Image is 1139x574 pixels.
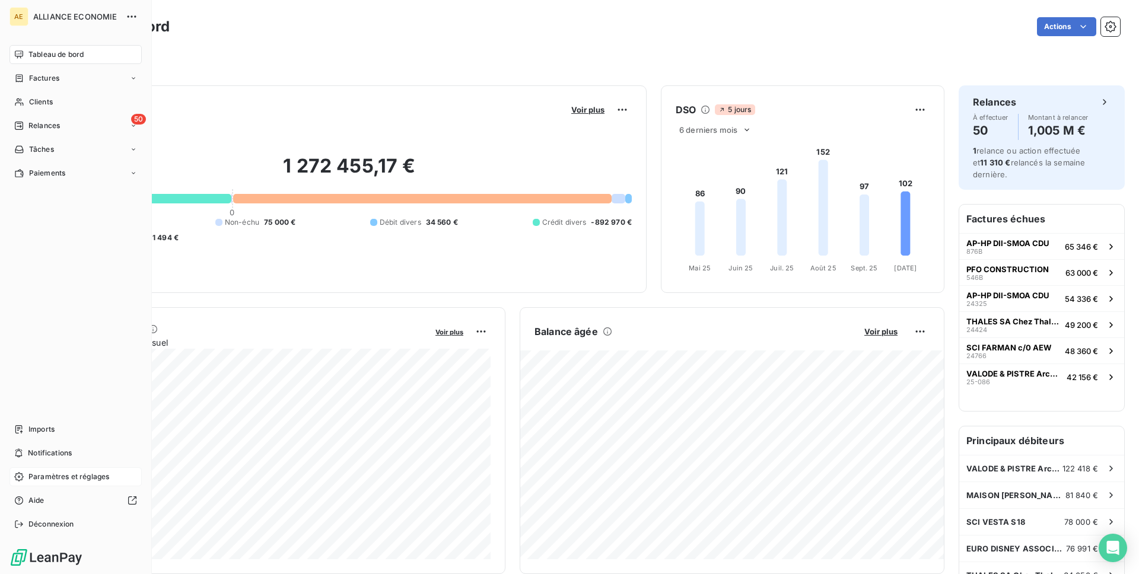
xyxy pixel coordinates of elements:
span: Clients [29,97,53,107]
span: 63 000 € [1065,268,1098,278]
span: EURO DISNEY ASSOCIES S.A.S [966,544,1066,553]
span: À effectuer [973,114,1008,121]
img: Logo LeanPay [9,548,83,567]
span: SCI FARMAN c/0 AEW [966,343,1051,352]
h6: Relances [973,95,1016,109]
span: Aide [28,495,44,506]
span: Factures [29,73,59,84]
button: Actions [1037,17,1096,36]
span: 49 200 € [1065,320,1098,330]
span: 75 000 € [264,217,295,228]
h4: 1,005 M € [1028,121,1089,140]
h6: DSO [676,103,696,117]
button: Voir plus [568,104,608,115]
span: Voir plus [571,105,605,114]
span: Chiffre d'affaires mensuel [67,336,427,349]
span: 11 310 € [980,158,1010,167]
span: MAISON [PERSON_NAME] [966,490,1065,500]
span: VALODE & PISTRE Architectes [966,464,1062,473]
span: 54 336 € [1065,294,1098,304]
span: 5 jours [715,104,755,115]
span: Paramètres et réglages [28,471,109,482]
h6: Factures échues [959,205,1124,233]
span: Voir plus [435,328,463,336]
h4: 50 [973,121,1008,140]
span: Relances [28,120,60,131]
div: Open Intercom Messenger [1099,534,1127,562]
span: Voir plus [864,327,898,336]
span: 34 560 € [426,217,458,228]
span: 78 000 € [1064,517,1098,527]
span: 50 [131,114,146,125]
span: 65 346 € [1065,242,1098,251]
tspan: Juin 25 [728,264,753,272]
span: 76 991 € [1066,544,1098,553]
tspan: Août 25 [810,264,836,272]
tspan: Sept. 25 [851,264,877,272]
div: AE [9,7,28,26]
span: 546B [966,274,983,281]
span: 81 840 € [1065,490,1098,500]
span: 0 [230,208,234,217]
span: -1 494 € [149,232,179,243]
span: Imports [28,424,55,435]
span: Montant à relancer [1028,114,1089,121]
span: 122 418 € [1062,464,1098,473]
button: THALES SA Chez Thales Global Services2442449 200 € [959,311,1124,337]
span: Crédit divers [542,217,587,228]
button: PFO CONSTRUCTION546B63 000 € [959,259,1124,285]
span: Non-échu [225,217,259,228]
span: SCI VESTA S18 [966,517,1025,527]
span: relance ou action effectuée et relancés la semaine dernière. [973,146,1085,179]
span: Débit divers [380,217,421,228]
span: VALODE & PISTRE Architectes [966,369,1062,378]
span: THALES SA Chez Thales Global Services [966,317,1060,326]
tspan: [DATE] [894,264,917,272]
button: SCI FARMAN c/0 AEW2476648 360 € [959,337,1124,363]
span: AP-HP DII-SMOA CDU [966,291,1049,300]
button: Voir plus [432,326,467,337]
span: Tableau de bord [28,49,84,60]
span: -892 970 € [591,217,632,228]
span: AP-HP DII-SMOA CDU [966,238,1049,248]
span: Paiements [29,168,65,178]
button: AP-HP DII-SMOA CDU2432554 336 € [959,285,1124,311]
span: 1 [973,146,976,155]
span: ALLIANCE ECONOMIE [33,12,119,21]
span: 48 360 € [1065,346,1098,356]
span: Tâches [29,144,54,155]
span: 24766 [966,352,987,359]
span: Notifications [28,448,72,458]
h2: 1 272 455,17 € [67,154,632,190]
h6: Balance âgée [534,324,598,339]
a: Aide [9,491,142,510]
tspan: Juil. 25 [770,264,794,272]
span: 24424 [966,326,987,333]
span: 25-086 [966,378,990,385]
button: AP-HP DII-SMOA CDU876B65 346 € [959,233,1124,259]
button: Voir plus [861,326,901,337]
span: Déconnexion [28,519,74,530]
span: 6 derniers mois [679,125,737,135]
button: VALODE & PISTRE Architectes25-08642 156 € [959,363,1124,390]
span: 24325 [966,300,987,307]
h6: Principaux débiteurs [959,426,1124,455]
span: PFO CONSTRUCTION [966,264,1049,274]
tspan: Mai 25 [689,264,711,272]
span: 876B [966,248,982,255]
span: 42 156 € [1067,372,1098,382]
